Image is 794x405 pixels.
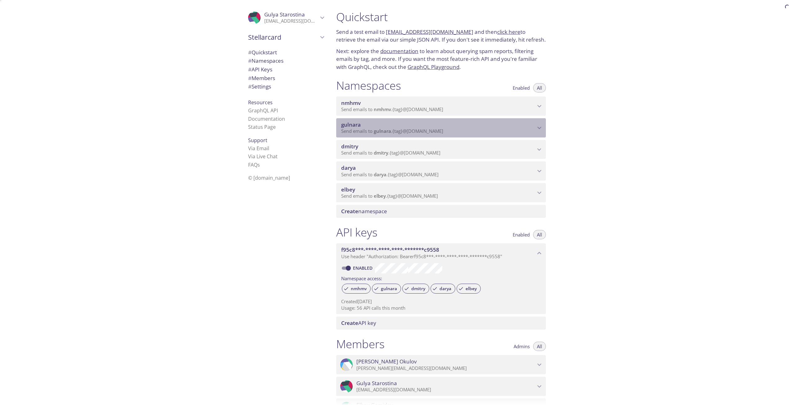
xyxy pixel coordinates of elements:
div: Members [243,74,329,83]
span: nmhmv [374,106,391,112]
div: dmitry namespace [336,140,546,159]
span: Create [341,208,358,215]
div: Namespaces [243,56,329,65]
div: Create namespace [336,205,546,218]
span: dmitry [341,143,358,150]
a: Status Page [248,124,276,130]
span: # [248,74,252,82]
span: Namespaces [248,57,283,64]
a: Enabled [352,265,375,271]
p: [PERSON_NAME][EMAIL_ADDRESS][DOMAIN_NAME] [356,365,535,371]
a: Via Live Chat [248,153,278,160]
span: elbey [462,286,480,291]
button: All [533,342,546,351]
div: darya namespace [336,161,546,181]
span: dmitry [408,286,429,291]
span: Send emails to . {tag} @[DOMAIN_NAME] [341,193,438,199]
div: API Keys [243,65,329,74]
div: Create API Key [336,317,546,330]
span: darya [341,164,356,171]
span: Send emails to . {tag} @[DOMAIN_NAME] [341,171,439,178]
div: Gulya Starostina [243,7,329,28]
span: darya [436,286,455,291]
p: Usage: 56 API calls this month [341,305,541,311]
span: gulnara [374,128,391,134]
span: Send emails to . {tag} @[DOMAIN_NAME] [341,150,440,156]
span: # [248,66,252,73]
span: # [248,57,252,64]
a: click here [497,28,520,35]
span: # [248,49,252,56]
div: gulnara namespace [336,118,546,137]
span: [PERSON_NAME] Okulov [356,358,417,365]
span: elbey [374,193,386,199]
button: Enabled [509,230,533,239]
div: Gulya Starostina [336,377,546,396]
button: All [533,83,546,92]
span: Gulya Starostina [356,380,397,387]
h1: API keys [336,225,377,239]
div: elbey namespace [336,183,546,202]
span: darya [374,171,386,178]
p: [EMAIL_ADDRESS][DOMAIN_NAME] [356,387,535,393]
div: nmhmv namespace [336,97,546,116]
span: Support [248,137,267,144]
span: Send emails to . {tag} @[DOMAIN_NAME] [341,106,443,112]
div: Vladimir Okulov [336,355,546,374]
span: Settings [248,83,271,90]
a: Via Email [248,145,269,152]
button: Enabled [509,83,533,92]
div: dmitry [402,284,429,294]
p: Next: explore the to learn about querying spam reports, filtering emails by tag, and more. If you... [336,47,546,71]
span: Send emails to . {tag} @[DOMAIN_NAME] [341,128,443,134]
h1: Namespaces [336,79,401,92]
span: Members [248,74,275,82]
span: Resources [248,99,273,106]
a: [EMAIL_ADDRESS][DOMAIN_NAME] [386,28,473,35]
a: documentation [380,47,418,55]
div: Stellarcard [243,29,329,45]
div: Quickstart [243,48,329,57]
span: Quickstart [248,49,277,56]
span: gulnara [377,286,401,291]
p: Send a test email to and then to retrieve the email via our simple JSON API. If you don't see it ... [336,28,546,44]
button: Admins [510,342,533,351]
span: Stellarcard [248,33,318,42]
span: namespace [341,208,387,215]
span: gulnara [341,121,361,128]
span: API key [341,319,376,326]
div: darya [430,284,455,294]
span: API Keys [248,66,272,73]
span: elbey [341,186,355,193]
span: # [248,83,252,90]
a: GraphQL Playground [408,63,459,70]
label: Namespace access: [341,273,382,282]
a: Documentation [248,115,285,122]
span: © [DOMAIN_NAME] [248,174,290,181]
p: [EMAIL_ADDRESS][DOMAIN_NAME] [264,18,318,24]
div: Team Settings [243,82,329,91]
span: nmhmv [341,99,361,106]
span: Create [341,319,358,326]
a: GraphQL API [248,107,278,114]
span: dmitry [374,150,388,156]
span: nmhmv [347,286,370,291]
span: s [257,161,260,168]
h1: Quickstart [336,10,546,24]
span: Gulya Starostina [264,11,305,18]
div: nmhmv [342,284,371,294]
div: elbey [457,284,481,294]
div: gulnara [372,284,401,294]
p: Created [DATE] [341,298,541,305]
a: FAQ [248,161,260,168]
